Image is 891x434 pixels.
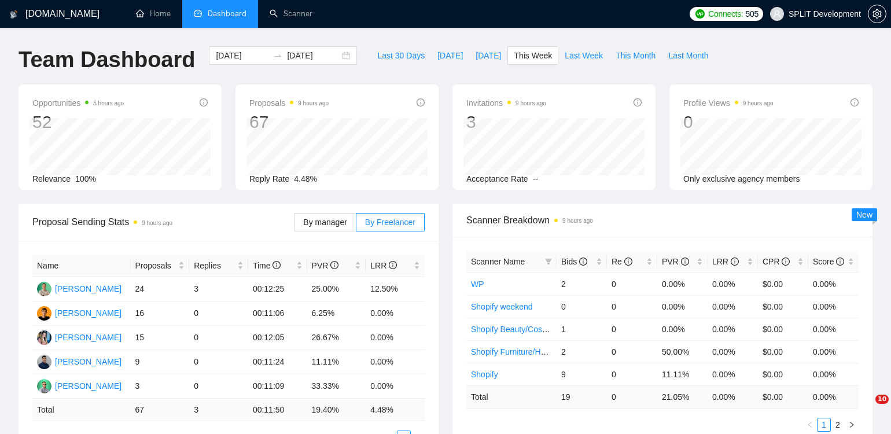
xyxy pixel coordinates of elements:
[831,418,844,431] a: 2
[848,421,855,428] span: right
[366,301,425,326] td: 0.00%
[303,218,347,227] span: By manager
[708,363,758,385] td: 0.00%
[657,385,708,408] td: 21.05 %
[657,363,708,385] td: 11.11%
[32,96,124,110] span: Opportunities
[93,100,124,106] time: 5 hours ago
[763,257,790,266] span: CPR
[657,273,708,295] td: 0.00%
[708,273,758,295] td: 0.00%
[607,363,657,385] td: 0
[366,399,425,421] td: 4.48 %
[248,277,307,301] td: 00:12:25
[561,257,587,266] span: Bids
[758,340,808,363] td: $0.00
[466,96,546,110] span: Invitations
[612,257,632,266] span: Re
[831,418,845,432] li: 2
[37,355,51,369] img: YN
[708,340,758,363] td: 0.00%
[249,111,329,133] div: 67
[607,340,657,363] td: 0
[55,307,122,319] div: [PERSON_NAME]
[634,98,642,106] span: info-circle
[37,330,51,345] img: AT
[55,331,122,344] div: [PERSON_NAME]
[270,9,312,19] a: searchScanner
[607,318,657,340] td: 0
[273,51,282,60] span: swap-right
[808,363,859,385] td: 0.00%
[55,380,122,392] div: [PERSON_NAME]
[607,295,657,318] td: 0
[808,295,859,318] td: 0.00%
[516,100,546,106] time: 9 hours ago
[189,399,248,421] td: 3
[845,418,859,432] li: Next Page
[607,385,657,408] td: 0
[868,9,886,19] span: setting
[836,258,844,266] span: info-circle
[533,174,538,183] span: --
[875,395,889,404] span: 10
[365,218,415,227] span: By Freelancer
[609,46,662,65] button: This Month
[131,326,190,350] td: 15
[657,340,708,363] td: 50.00%
[683,96,774,110] span: Profile Views
[708,295,758,318] td: 0.00%
[307,326,366,350] td: 26.67%
[377,49,425,62] span: Last 30 Days
[131,399,190,421] td: 67
[616,49,656,62] span: This Month
[607,273,657,295] td: 0
[200,98,208,106] span: info-circle
[273,51,282,60] span: to
[248,399,307,421] td: 00:11:50
[307,374,366,399] td: 33.33%
[37,282,51,296] img: IT
[37,284,122,293] a: IT[PERSON_NAME]
[135,259,176,272] span: Proposals
[469,46,507,65] button: [DATE]
[431,46,469,65] button: [DATE]
[307,277,366,301] td: 25.00%
[758,363,808,385] td: $0.00
[657,295,708,318] td: 0.00%
[189,277,248,301] td: 3
[471,370,498,379] a: Shopify
[681,258,689,266] span: info-circle
[131,374,190,399] td: 3
[32,255,131,277] th: Name
[37,332,122,341] a: AT[PERSON_NAME]
[845,418,859,432] button: right
[557,363,607,385] td: 9
[389,261,397,269] span: info-circle
[249,174,289,183] span: Reply Rate
[668,49,708,62] span: Last Month
[557,318,607,340] td: 1
[565,49,603,62] span: Last Week
[37,308,122,317] a: IP[PERSON_NAME]
[708,385,758,408] td: 0.00 %
[32,174,71,183] span: Relevance
[471,302,533,311] a: Shopify weekend
[471,279,484,289] a: WP
[131,255,190,277] th: Proposals
[194,9,202,17] span: dashboard
[868,5,886,23] button: setting
[683,111,774,133] div: 0
[758,385,808,408] td: $ 0.00
[312,261,339,270] span: PVR
[758,318,808,340] td: $0.00
[466,213,859,227] span: Scanner Breakdown
[803,418,817,432] li: Previous Page
[294,174,317,183] span: 4.48%
[708,8,743,20] span: Connects:
[466,111,546,133] div: 3
[307,350,366,374] td: 11.11%
[142,220,172,226] time: 9 hours ago
[32,215,294,229] span: Proposal Sending Stats
[813,257,844,266] span: Score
